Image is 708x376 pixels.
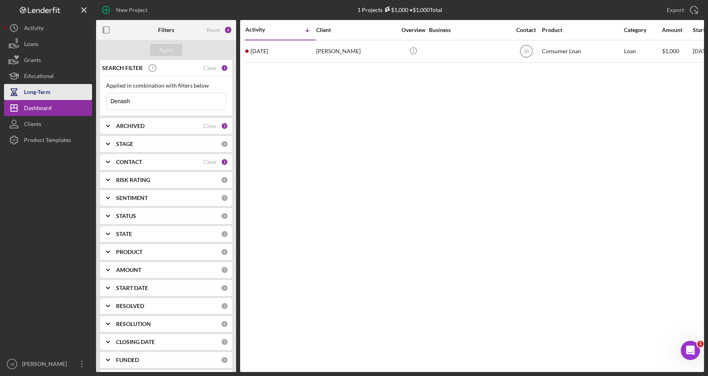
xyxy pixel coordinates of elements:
b: RISK RATING [116,177,150,183]
div: Close [140,3,155,18]
div: Business [429,27,509,33]
b: RESOLUTION [116,321,151,327]
div: Category [624,27,661,33]
div: 0 [221,140,228,148]
button: Educational [4,68,92,84]
div: • [DATE] [76,66,99,74]
button: JB[PERSON_NAME] [4,356,92,372]
div: 0 [221,266,228,274]
div: 0 [221,194,228,202]
b: START DATE [116,285,148,291]
div: Grants [24,52,41,70]
b: PRODUCT [116,249,142,255]
button: Messages [53,250,106,282]
b: STAGE [116,141,133,147]
div: 2 [221,122,228,130]
div: Activity [245,26,281,33]
button: New Project [96,2,155,18]
div: Applied in combination with filters below [106,82,226,89]
div: 0 [221,320,228,328]
b: ARCHIVED [116,123,144,129]
div: Long-Term [24,84,50,102]
div: Consumer Loan [542,41,622,62]
text: JB [10,362,14,366]
button: Activity [4,20,92,36]
div: Export [667,2,684,18]
div: [PERSON_NAME] [28,36,75,44]
h1: Messages [59,4,102,17]
div: 0 [221,212,228,220]
button: Export [659,2,704,18]
b: STATUS [116,213,136,219]
div: 0 [221,176,228,184]
div: Clear [203,159,217,165]
time: 2025-10-03 21:17 [251,48,268,54]
button: Dashboard [4,100,92,116]
iframe: Intercom live chat [681,341,700,360]
b: RESOLVED [116,303,144,309]
button: Long-Term [4,84,92,100]
span: Home [18,270,35,275]
div: Reset [207,27,220,33]
div: 0 [221,230,228,238]
div: 1 [221,158,228,166]
div: Amount [662,27,692,33]
b: CLOSING DATE [116,339,155,345]
div: 1 [221,64,228,72]
button: Clients [4,116,92,132]
div: 4 [224,26,232,34]
div: Overview [398,27,428,33]
div: 0 [221,338,228,346]
div: 1 Projects • $1,000 Total [357,6,442,13]
span: $1,000 [662,48,679,54]
div: $1,000 [383,6,408,13]
b: Filters [158,27,174,33]
div: New Project [116,2,147,18]
div: Educational [24,68,54,86]
div: Clear [203,65,217,71]
text: JB [523,49,529,54]
button: Product Templates [4,132,92,148]
button: Grants [4,52,92,68]
div: [PERSON_NAME] [28,66,75,74]
span: 1 [697,341,704,347]
div: Activity [24,20,44,38]
div: Product [542,27,622,33]
div: Client [316,27,396,33]
b: STATE [116,231,132,237]
b: AMOUNT [116,267,141,273]
div: 0 [221,248,228,256]
div: Clear [203,123,217,129]
div: Contact [511,27,541,33]
div: [PERSON_NAME] [316,41,396,62]
b: FUNDED [116,357,139,363]
div: 0 [221,302,228,310]
div: Product Templates [24,132,71,150]
button: Apply [150,44,182,56]
b: SENTIMENT [116,195,148,201]
div: Loan [624,41,661,62]
div: 0 [221,356,228,364]
div: • [DATE] [76,36,99,44]
span: Messages [64,270,95,275]
button: Loans [4,36,92,52]
div: Loans [24,36,38,54]
div: 0 [221,284,228,292]
div: Dashboard [24,100,52,118]
button: Help [107,250,160,282]
div: [PERSON_NAME] [20,356,72,374]
b: SEARCH FILTER [102,65,142,71]
button: Send us a message [37,211,123,227]
div: Clients [24,116,41,134]
span: Help [127,270,140,275]
img: Profile image for David [9,28,25,44]
div: Apply [159,44,174,56]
